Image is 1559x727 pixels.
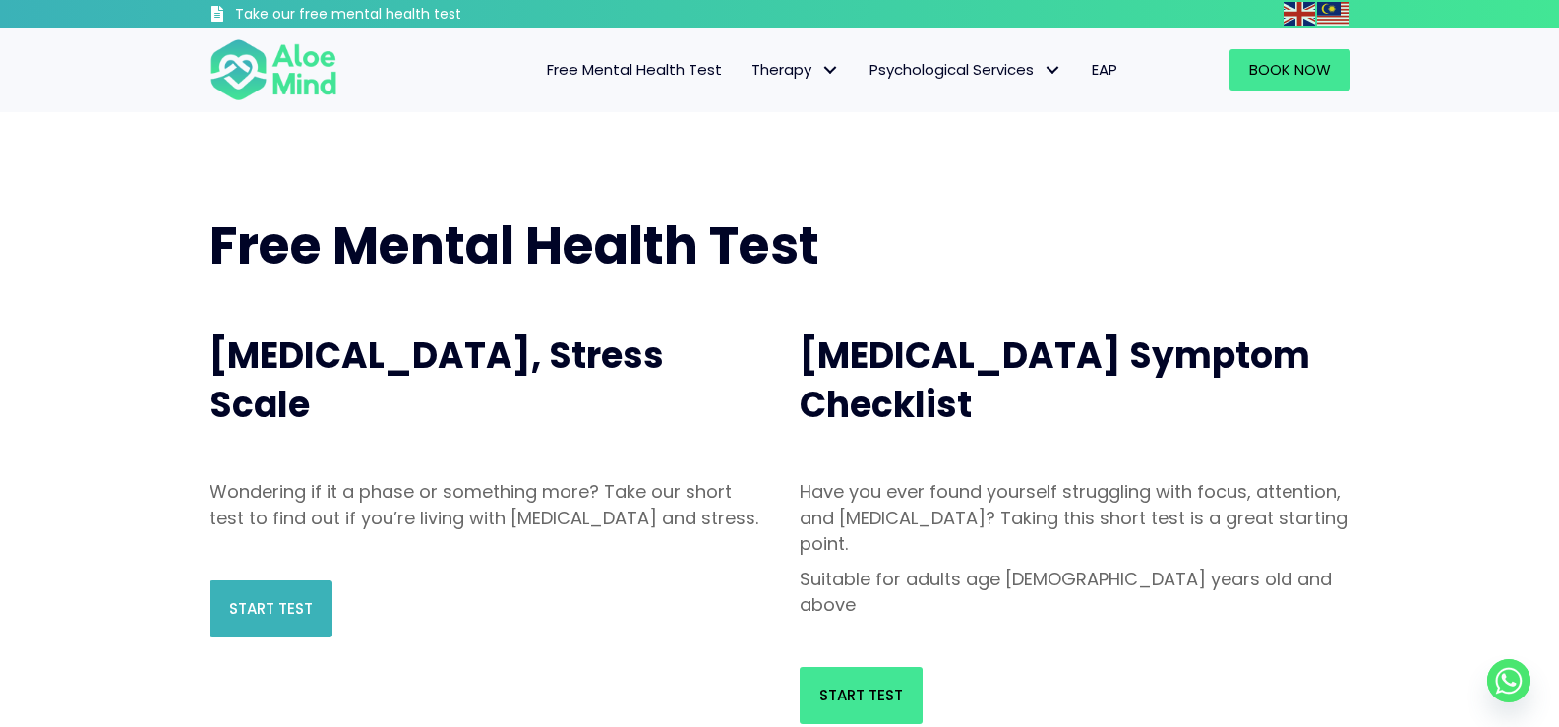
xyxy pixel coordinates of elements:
[363,49,1132,91] nav: Menu
[210,37,337,102] img: Aloe mind Logo
[1229,49,1350,91] a: Book Now
[532,49,737,91] a: Free Mental Health Test
[1487,659,1530,702] a: Whatsapp
[800,331,1310,430] span: [MEDICAL_DATA] Symptom Checklist
[819,685,903,705] span: Start Test
[1317,2,1349,26] img: ms
[800,667,923,724] a: Start Test
[210,580,332,637] a: Start Test
[1077,49,1132,91] a: EAP
[1317,2,1350,25] a: Malay
[210,331,664,430] span: [MEDICAL_DATA], Stress Scale
[751,59,840,80] span: Therapy
[855,49,1077,91] a: Psychological ServicesPsychological Services: submenu
[210,210,819,281] span: Free Mental Health Test
[210,479,760,530] p: Wondering if it a phase or something more? Take our short test to find out if you’re living with ...
[1284,2,1317,25] a: English
[547,59,722,80] span: Free Mental Health Test
[816,56,845,85] span: Therapy: submenu
[869,59,1062,80] span: Psychological Services
[800,479,1350,556] p: Have you ever found yourself struggling with focus, attention, and [MEDICAL_DATA]? Taking this sh...
[1039,56,1067,85] span: Psychological Services: submenu
[229,598,313,619] span: Start Test
[737,49,855,91] a: TherapyTherapy: submenu
[210,5,567,28] a: Take our free mental health test
[1092,59,1117,80] span: EAP
[1249,59,1331,80] span: Book Now
[800,567,1350,618] p: Suitable for adults age [DEMOGRAPHIC_DATA] years old and above
[235,5,567,25] h3: Take our free mental health test
[1284,2,1315,26] img: en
